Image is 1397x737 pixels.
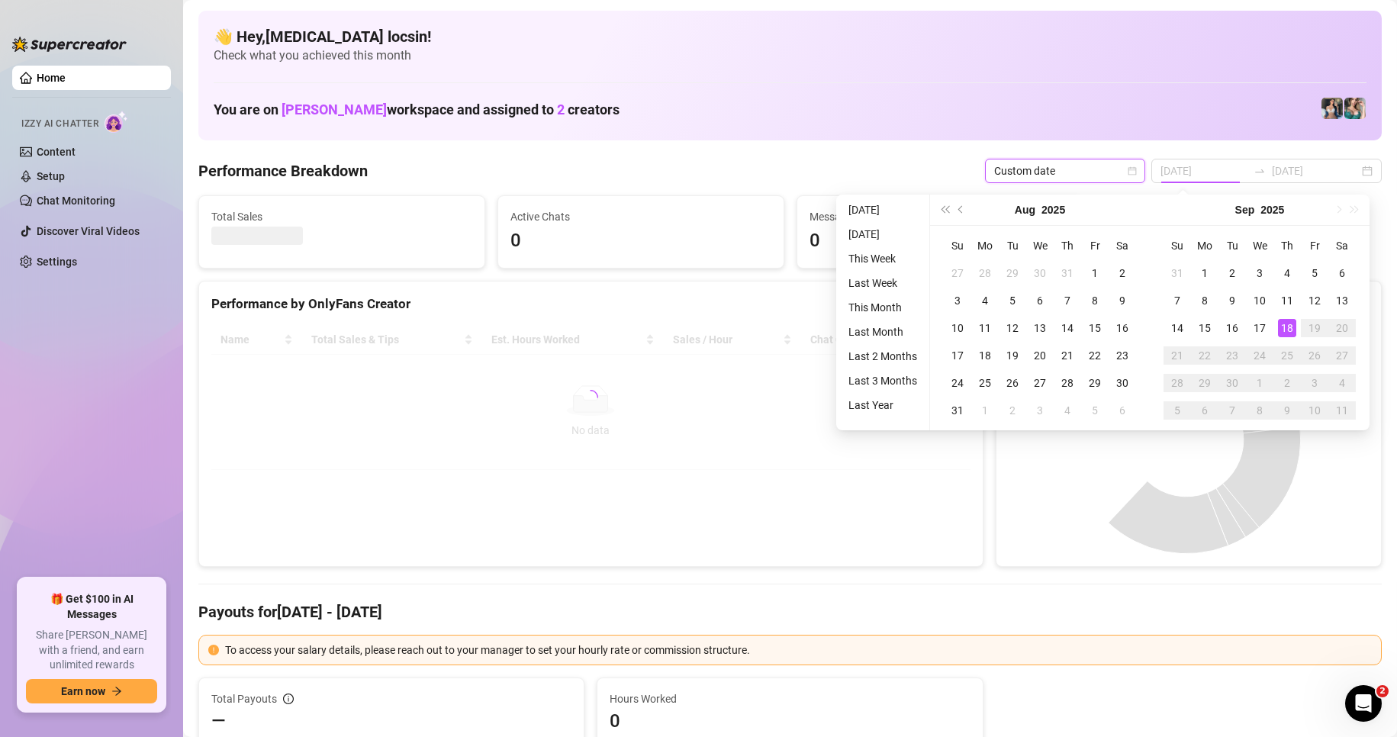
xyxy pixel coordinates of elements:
[610,690,970,707] span: Hours Worked
[1246,287,1273,314] td: 2025-09-10
[1168,346,1186,365] div: 21
[971,342,999,369] td: 2025-08-18
[842,347,923,365] li: Last 2 Months
[1109,232,1136,259] th: Sa
[1058,374,1077,392] div: 28
[1081,314,1109,342] td: 2025-08-15
[1254,165,1266,177] span: to
[1328,232,1356,259] th: Sa
[999,369,1026,397] td: 2025-08-26
[1301,232,1328,259] th: Fr
[283,694,294,704] span: info-circle
[1031,374,1049,392] div: 27
[1251,346,1269,365] div: 24
[1113,291,1131,310] div: 9
[37,225,140,237] a: Discover Viral Videos
[1223,374,1241,392] div: 30
[842,201,923,219] li: [DATE]
[1223,291,1241,310] div: 9
[1278,319,1296,337] div: 18
[225,642,1372,658] div: To access your salary details, please reach out to your manager to set your hourly rate or commis...
[1196,346,1214,365] div: 22
[1301,342,1328,369] td: 2025-09-26
[211,208,472,225] span: Total Sales
[971,259,999,287] td: 2025-07-28
[842,396,923,414] li: Last Year
[999,397,1026,424] td: 2025-09-02
[1333,264,1351,282] div: 6
[1191,232,1218,259] th: Mo
[1246,314,1273,342] td: 2025-09-17
[1246,369,1273,397] td: 2025-10-01
[944,397,971,424] td: 2025-08-31
[1026,232,1054,259] th: We
[1333,291,1351,310] div: 13
[105,111,128,133] img: AI Chatter
[26,679,157,703] button: Earn nowarrow-right
[1128,166,1137,175] span: calendar
[1305,401,1324,420] div: 10
[214,26,1366,47] h4: 👋 Hey, [MEDICAL_DATA] locsin !
[976,374,994,392] div: 25
[842,225,923,243] li: [DATE]
[1081,259,1109,287] td: 2025-08-01
[1251,374,1269,392] div: 1
[1113,346,1131,365] div: 23
[999,232,1026,259] th: Tu
[971,369,999,397] td: 2025-08-25
[1164,232,1191,259] th: Su
[37,170,65,182] a: Setup
[1054,397,1081,424] td: 2025-09-04
[1054,342,1081,369] td: 2025-08-21
[1196,264,1214,282] div: 1
[1164,397,1191,424] td: 2025-10-05
[1109,369,1136,397] td: 2025-08-30
[208,645,219,655] span: exclamation-circle
[948,291,967,310] div: 3
[1081,232,1109,259] th: Fr
[1218,232,1246,259] th: Tu
[1273,259,1301,287] td: 2025-09-04
[214,47,1366,64] span: Check what you achieved this month
[211,294,970,314] div: Performance by OnlyFans Creator
[1031,319,1049,337] div: 13
[1251,319,1269,337] div: 17
[198,160,368,182] h4: Performance Breakdown
[1196,374,1214,392] div: 29
[557,101,565,117] span: 2
[1246,342,1273,369] td: 2025-09-24
[1058,346,1077,365] div: 21
[1164,287,1191,314] td: 2025-09-07
[1168,319,1186,337] div: 14
[999,287,1026,314] td: 2025-08-05
[1278,346,1296,365] div: 25
[1003,291,1022,310] div: 5
[1235,195,1255,225] button: Choose a month
[842,372,923,390] li: Last 3 Months
[1218,342,1246,369] td: 2025-09-23
[944,232,971,259] th: Su
[1168,264,1186,282] div: 31
[1164,342,1191,369] td: 2025-09-21
[1344,98,1366,119] img: Zaddy
[1260,195,1284,225] button: Choose a year
[948,401,967,420] div: 31
[971,287,999,314] td: 2025-08-04
[1003,319,1022,337] div: 12
[1003,264,1022,282] div: 29
[976,401,994,420] div: 1
[1301,397,1328,424] td: 2025-10-10
[1345,685,1382,722] iframe: Intercom live chat
[1321,98,1343,119] img: Katy
[1218,259,1246,287] td: 2025-09-02
[282,101,387,117] span: [PERSON_NAME]
[1031,401,1049,420] div: 3
[1246,232,1273,259] th: We
[1081,287,1109,314] td: 2025-08-08
[1003,401,1022,420] div: 2
[1246,397,1273,424] td: 2025-10-08
[583,390,598,405] span: loading
[1041,195,1065,225] button: Choose a year
[37,72,66,84] a: Home
[1328,369,1356,397] td: 2025-10-04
